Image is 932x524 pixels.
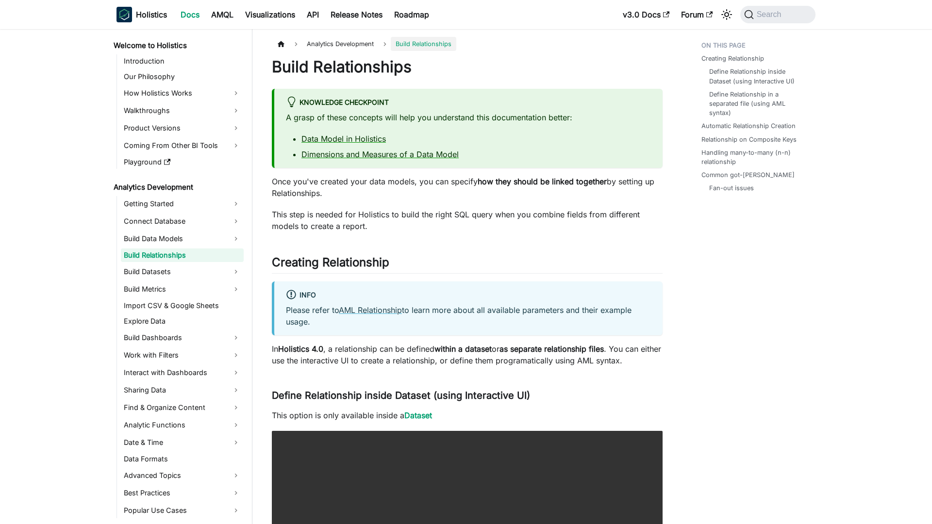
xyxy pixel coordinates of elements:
[121,452,244,466] a: Data Formats
[116,7,132,22] img: Holistics
[388,7,435,22] a: Roadmap
[121,85,244,101] a: How Holistics Works
[121,485,244,501] a: Best Practices
[121,281,244,297] a: Build Metrics
[301,134,386,144] a: Data Model in Holistics
[272,176,663,199] p: Once you've created your data models, you can specify by setting up Relationships.
[286,289,651,302] div: info
[339,305,402,315] a: AML Relationship
[121,347,244,363] a: Work with Filters
[434,344,492,354] strong: within a dataset
[675,7,718,22] a: Forum
[121,70,244,83] a: Our Philosophy
[272,409,663,421] p: This option is only available inside a
[121,435,244,450] a: Date & Time
[121,382,244,398] a: Sharing Data
[701,54,764,63] a: Creating Relationship
[121,103,244,118] a: Walkthroughs
[121,231,244,246] a: Build Data Models
[121,248,244,262] a: Build Relationships
[136,9,167,20] b: Holistics
[391,37,456,51] span: Build Relationships
[239,7,301,22] a: Visualizations
[709,67,806,85] a: Define Relationship inside Dataset (using Interactive UI)
[205,7,239,22] a: AMQL
[121,365,244,380] a: Interact with Dashboards
[286,304,651,327] p: Please refer to to learn more about all available parameters and their example usage.
[286,97,651,109] div: Knowledge Checkpoint
[175,7,205,22] a: Docs
[121,330,244,345] a: Build Dashboards
[116,7,167,22] a: HolisticsHolisticsHolistics
[404,410,432,420] a: Dataset
[709,90,806,118] a: Define Relationship in a separated file (using AML syntax)
[272,343,663,366] p: In , a relationship can be defined or . You can either use the interactive UI to create a relatio...
[111,180,244,194] a: Analytics Development
[701,170,795,180] a: Common got-[PERSON_NAME]
[278,344,323,354] strong: Holistics 4.0
[719,7,734,22] button: Switch between dark and light mode (currently system mode)
[121,468,244,483] a: Advanced Topics
[286,112,651,123] p: A grasp of these concepts will help you understand this documentation better:
[121,299,244,312] a: Import CSV & Google Sheets
[272,255,663,274] h2: Creating Relationship
[121,155,244,169] a: Playground
[701,121,796,131] a: Automatic Relationship Creation
[107,29,252,524] nav: Docs sidebar
[121,264,244,279] a: Build Datasets
[272,390,663,402] h3: Define Relationship inside Dataset (using Interactive UI)
[121,400,244,415] a: Find & Organize Content
[499,344,604,354] strong: as separate relationship files
[111,39,244,52] a: Welcome to Holistics
[701,148,810,166] a: Handling many-to-many (n-n) relationship
[121,120,244,136] a: Product Versions
[121,503,244,518] a: Popular Use Cases
[478,177,607,186] strong: how they should be linked together
[121,196,244,212] a: Getting Started
[121,314,244,328] a: Explore Data
[301,7,325,22] a: API
[617,7,675,22] a: v3.0 Docs
[272,209,663,232] p: This step is needed for Holistics to build the right SQL query when you combine fields from diffe...
[121,417,244,433] a: Analytic Functions
[754,10,787,19] span: Search
[272,37,290,51] a: Home page
[121,213,244,229] a: Connect Database
[709,183,754,193] a: Fan-out issues
[272,37,663,51] nav: Breadcrumbs
[121,54,244,68] a: Introduction
[701,135,797,144] a: Relationship on Composite Keys
[121,138,244,153] a: Coming From Other BI Tools
[302,37,379,51] span: Analytics Development
[325,7,388,22] a: Release Notes
[301,149,459,159] a: Dimensions and Measures of a Data Model
[272,57,663,77] h1: Build Relationships
[740,6,815,23] button: Search (Command+K)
